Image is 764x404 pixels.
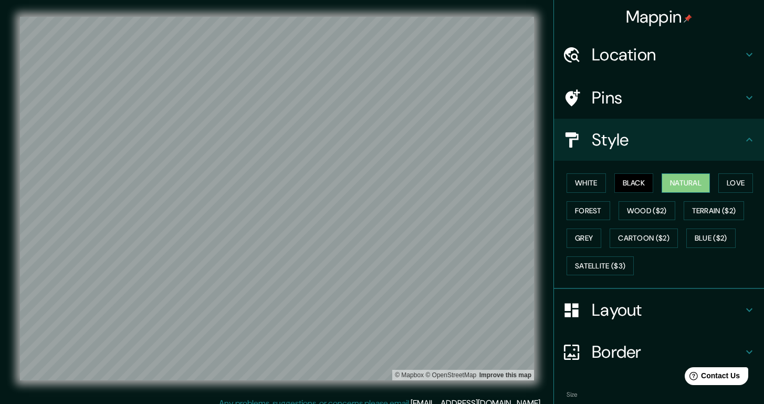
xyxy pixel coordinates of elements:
[395,371,424,379] a: Mapbox
[567,256,634,276] button: Satellite ($3)
[614,173,654,193] button: Black
[718,173,753,193] button: Love
[567,229,601,248] button: Grey
[592,299,743,320] h4: Layout
[554,289,764,331] div: Layout
[592,44,743,65] h4: Location
[567,390,578,399] label: Size
[567,201,610,221] button: Forest
[592,129,743,150] h4: Style
[425,371,476,379] a: OpenStreetMap
[479,371,531,379] a: Map feedback
[554,119,764,161] div: Style
[626,6,693,27] h4: Mappin
[592,341,743,362] h4: Border
[686,229,736,248] button: Blue ($2)
[567,173,606,193] button: White
[662,173,710,193] button: Natural
[554,331,764,373] div: Border
[610,229,678,248] button: Cartoon ($2)
[684,14,692,23] img: pin-icon.png
[671,363,752,392] iframe: Help widget launcher
[619,201,675,221] button: Wood ($2)
[592,87,743,108] h4: Pins
[20,17,534,380] canvas: Map
[554,77,764,119] div: Pins
[684,201,745,221] button: Terrain ($2)
[554,34,764,76] div: Location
